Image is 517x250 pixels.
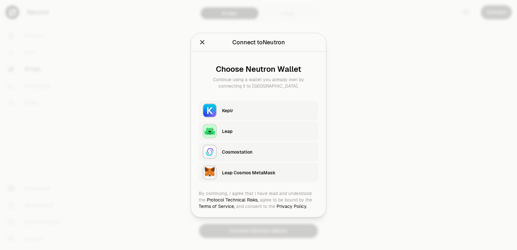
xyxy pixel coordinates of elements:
div: Leap [222,128,314,134]
div: Continue using a wallet you already own by connecting it to [GEOGRAPHIC_DATA]. [204,76,313,89]
div: Leap Cosmos MetaMask [222,169,314,176]
div: Connect to Neutron [232,38,285,47]
button: Leap Cosmos MetaMaskLeap Cosmos MetaMask [199,163,318,182]
div: Choose Neutron Wallet [204,64,313,73]
button: LeapLeap [199,121,318,141]
img: Keplr [203,103,217,117]
button: CosmostationCosmostation [199,142,318,161]
img: Cosmostation [203,145,217,159]
div: Cosmostation [222,148,314,155]
a: Privacy Policy. [277,203,307,209]
img: Leap Cosmos MetaMask [203,165,217,179]
a: Terms of Service, [199,203,235,209]
a: Protocol Technical Risks, [207,197,258,202]
button: KeplrKeplr [199,101,318,120]
div: By continuing, I agree that I have read and understood the agree to be bound by the and consent t... [199,190,318,209]
div: Keplr [222,107,314,114]
button: Close [199,38,206,47]
img: Leap [203,124,217,138]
